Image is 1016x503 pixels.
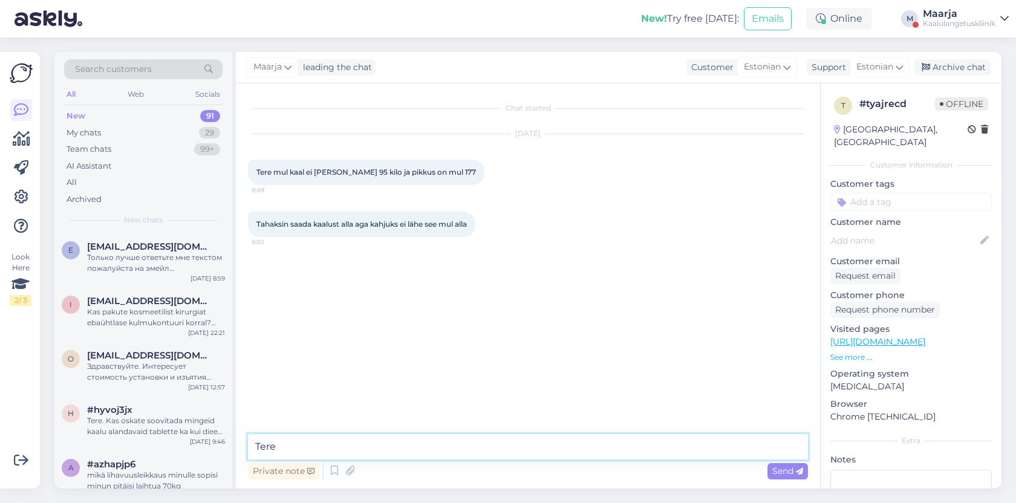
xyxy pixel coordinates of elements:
p: Notes [830,453,992,466]
p: Customer tags [830,178,992,190]
p: [MEDICAL_DATA] [830,380,992,393]
div: Kas pakute kosmeetilist kirurgiat ebaühtlase kulmukontuuri korral? Näiteks luutsemendi kasutamist? [87,307,225,328]
div: Только лучше ответьте мне текстом пожалуйста на эмейл [EMAIL_ADDRESS][DOMAIN_NAME] или смс , а то... [87,252,225,274]
p: Operating system [830,368,992,380]
p: Visited pages [830,323,992,336]
div: Online [806,8,872,30]
p: Browser [830,398,992,411]
p: Customer name [830,216,992,229]
div: 91 [200,110,220,122]
div: [GEOGRAPHIC_DATA], [GEOGRAPHIC_DATA] [834,123,968,149]
div: New [67,110,85,122]
div: M [901,10,918,27]
div: All [64,86,78,102]
div: All [67,177,77,189]
span: o [68,354,74,363]
span: Tere mul kaal ei [PERSON_NAME] 95 kilo ja pikkus on mul 177 [256,167,476,177]
span: a [68,463,74,472]
div: mikä lihavuusleikkaus minulle sopisi minun pitäisi laihtua 70kg [87,470,225,492]
input: Add name [831,234,978,247]
span: i [70,300,72,309]
div: Archive chat [914,59,991,76]
div: Kaalulangetuskliinik [923,19,995,28]
span: Tahaksin saada kaalust alla aga kahjuks ei lähe see mul alla [256,219,467,229]
span: Maarja [253,60,282,74]
div: Customer [686,61,734,74]
div: 29 [199,127,220,139]
div: Look Here [10,251,31,306]
div: Request email [830,268,900,284]
div: 99+ [194,143,220,155]
div: Web [125,86,146,102]
span: t [841,101,845,110]
p: Chrome [TECHNICAL_ID] [830,411,992,423]
div: Request phone number [830,302,940,318]
div: 2 / 3 [10,295,31,306]
b: New! [641,13,667,24]
p: See more ... [830,352,992,363]
span: #hyvoj3jx [87,404,132,415]
span: explose2@inbox.lv [87,241,213,252]
div: # tyajrecd [859,97,935,111]
div: AI Assistant [67,160,111,172]
div: Chat started [248,103,808,114]
span: 9:49 [252,186,297,195]
span: Estonian [856,60,893,74]
div: [DATE] 22:21 [188,328,225,337]
span: Estonian [744,60,781,74]
p: Customer email [830,255,992,268]
div: [DATE] 12:57 [188,383,225,392]
div: Maarja [923,9,995,19]
span: Offline [935,97,988,111]
div: Customer information [830,160,992,170]
div: Private note [248,463,319,479]
div: My chats [67,127,101,139]
div: Archived [67,193,102,206]
div: Здравствуйте. Интересует стоимость установки и изъятия внутрижелудочного баллона. [87,361,225,383]
span: New chats [124,215,163,226]
div: leading the chat [298,61,372,74]
div: Tere. Kas oskate soovitada mingeid kaalu alandavaid tablette ka kui dieeti pean. Või mingit teed ... [87,415,225,437]
div: [DATE] 8:59 [190,274,225,283]
div: Support [807,61,846,74]
span: Send [772,466,803,476]
input: Add a tag [830,193,992,211]
p: Customer phone [830,289,992,302]
span: oksana300568@mail.ru [87,350,213,361]
span: #azhapjp6 [87,459,135,470]
span: ilumetsroven@gmail.com [87,296,213,307]
span: 9:50 [252,238,297,247]
span: e [68,245,73,255]
div: [DATE] [248,128,808,139]
button: Emails [744,7,792,30]
div: Extra [830,435,992,446]
a: MaarjaKaalulangetuskliinik [923,9,1009,28]
span: h [68,409,74,418]
div: Team chats [67,143,111,155]
textarea: Tere [248,434,808,459]
div: Try free [DATE]: [641,11,739,26]
div: Socials [193,86,223,102]
span: Search customers [75,63,152,76]
img: Askly Logo [10,62,33,85]
a: [URL][DOMAIN_NAME] [830,336,925,347]
div: [DATE] 9:46 [190,437,225,446]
